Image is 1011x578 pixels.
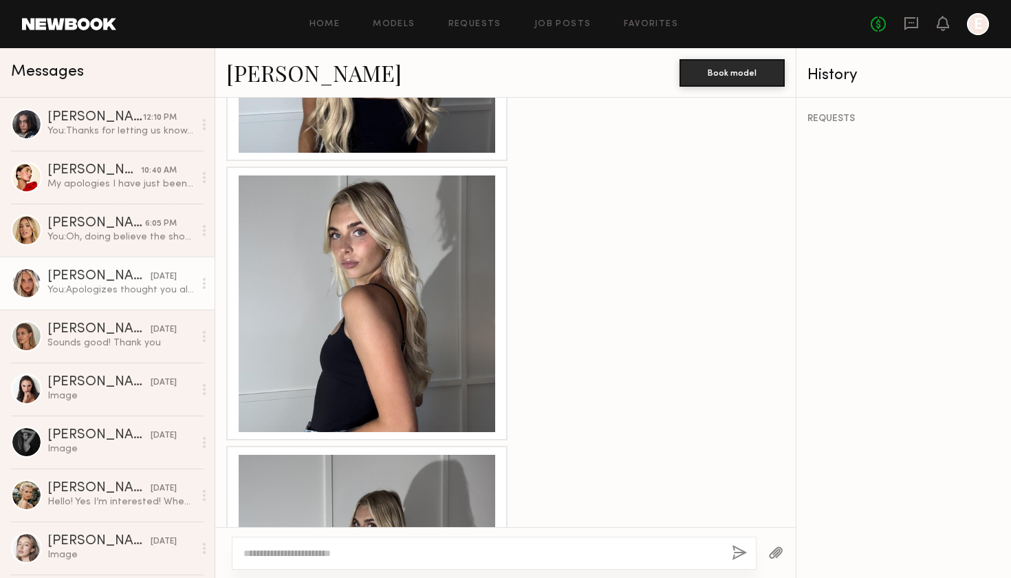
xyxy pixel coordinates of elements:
span: Messages [11,64,84,80]
div: Image [47,442,194,456]
div: [PERSON_NAME] [47,164,141,178]
button: Book model [680,59,785,87]
div: History [807,67,1000,83]
div: You: Apologizes thought you already had the information. It's [DATE] AM. [47,283,194,297]
div: REQUESTS [807,114,1000,124]
div: 12:10 PM [143,111,177,125]
div: [DATE] [151,270,177,283]
div: [DATE] [151,535,177,548]
div: [PERSON_NAME] [47,270,151,283]
a: Job Posts [534,20,591,29]
div: Hello! Yes I’m interested! When is the photoshoot? I will be traveling for the next few weeks, so... [47,495,194,509]
a: Book model [680,66,785,78]
div: [PERSON_NAME] [47,323,151,336]
a: Home [309,20,340,29]
div: [PERSON_NAME] [47,535,151,548]
div: You: Thanks for letting us know. We'll make a final talent select by [DATE] AM. Keep you posted. [47,125,194,138]
div: [PERSON_NAME] [47,217,145,231]
div: [PERSON_NAME] [47,429,151,442]
div: Sounds good! Thank you [47,336,194,350]
div: [PERSON_NAME] [47,376,151,389]
a: Models [373,20,415,29]
div: [DATE] [151,482,177,495]
div: You: Oh, doing believe the shoot date was shared earlier. It's [DATE] in the AM. [47,231,194,244]
div: [DATE] [151,323,177,336]
div: [DATE] [151,429,177,442]
div: Image [47,389,194,403]
div: My apologies I have just been back to back chasing my tail with work ! I have full availability [... [47,178,194,191]
a: E [967,13,989,35]
a: Favorites [624,20,678,29]
a: [PERSON_NAME] [226,58,402,87]
div: [DATE] [151,376,177,389]
div: [PERSON_NAME] [47,482,151,495]
div: [PERSON_NAME] [47,111,143,125]
div: Image [47,548,194,561]
div: 6:05 PM [145,217,177,231]
div: 10:40 AM [141,164,177,178]
a: Requests [448,20,501,29]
